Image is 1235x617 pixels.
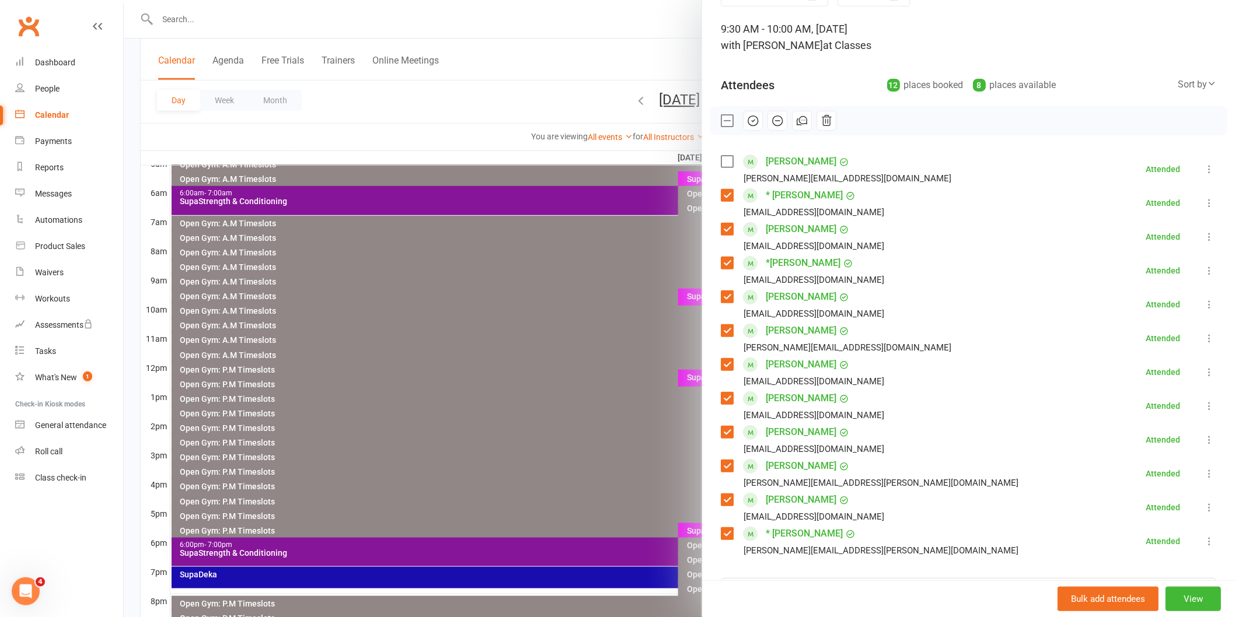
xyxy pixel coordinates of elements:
[973,77,1056,93] div: places available
[35,189,72,198] div: Messages
[15,260,123,286] a: Waivers
[15,207,123,233] a: Automations
[35,447,62,456] div: Roll call
[721,39,823,51] span: with [PERSON_NAME]
[744,374,884,389] div: [EMAIL_ADDRESS][DOMAIN_NAME]
[15,102,123,128] a: Calendar
[721,21,1216,54] div: 9:30 AM - 10:00 AM, [DATE]
[766,457,836,475] a: [PERSON_NAME]
[744,543,1018,558] div: [PERSON_NAME][EMAIL_ADDRESS][PERSON_NAME][DOMAIN_NAME]
[744,272,884,288] div: [EMAIL_ADDRESS][DOMAIN_NAME]
[744,239,884,254] div: [EMAIL_ADDRESS][DOMAIN_NAME]
[766,254,840,272] a: *[PERSON_NAME]
[1146,436,1180,444] div: Attended
[15,128,123,155] a: Payments
[1146,334,1180,342] div: Attended
[15,181,123,207] a: Messages
[35,136,72,146] div: Payments
[1146,537,1180,545] div: Attended
[744,408,884,423] div: [EMAIL_ADDRESS][DOMAIN_NAME]
[35,241,85,251] div: Product Sales
[973,79,986,92] div: 8
[766,423,836,441] a: [PERSON_NAME]
[35,58,75,67] div: Dashboard
[721,77,775,93] div: Attendees
[887,77,964,93] div: places booked
[1146,199,1180,207] div: Attended
[15,312,123,338] a: Assessments
[35,373,77,382] div: What's New
[1146,300,1180,308] div: Attended
[744,340,951,355] div: [PERSON_NAME][EMAIL_ADDRESS][DOMAIN_NAME]
[35,163,64,172] div: Reports
[823,39,871,51] span: at Classes
[15,286,123,312] a: Workouts
[766,152,836,171] a: [PERSON_NAME]
[35,110,69,120] div: Calendar
[1166,587,1221,611] button: View
[744,171,951,186] div: [PERSON_NAME][EMAIL_ADDRESS][DOMAIN_NAME]
[766,288,836,306] a: [PERSON_NAME]
[15,76,123,102] a: People
[15,412,123,439] a: General attendance kiosk mode
[35,346,56,356] div: Tasks
[744,306,884,321] div: [EMAIL_ADDRESS][DOMAIN_NAME]
[1058,587,1159,611] button: Bulk add attendees
[1146,165,1180,173] div: Attended
[744,441,884,457] div: [EMAIL_ADDRESS][DOMAIN_NAME]
[15,338,123,364] a: Tasks
[15,155,123,181] a: Reports
[35,268,64,277] div: Waivers
[766,490,836,509] a: [PERSON_NAME]
[35,215,82,225] div: Automations
[766,321,836,340] a: [PERSON_NAME]
[15,364,123,391] a: What's New1
[1146,469,1180,478] div: Attended
[1146,503,1180,511] div: Attended
[83,371,92,381] span: 1
[35,420,106,430] div: General attendance
[1146,233,1180,241] div: Attended
[766,389,836,408] a: [PERSON_NAME]
[15,50,123,76] a: Dashboard
[766,524,843,543] a: * [PERSON_NAME]
[35,294,70,303] div: Workouts
[14,12,43,41] a: Clubworx
[36,577,45,587] span: 4
[15,233,123,260] a: Product Sales
[766,355,836,374] a: [PERSON_NAME]
[15,465,123,491] a: Class kiosk mode
[1178,77,1216,92] div: Sort by
[15,439,123,465] a: Roll call
[35,320,93,329] div: Assessments
[35,473,86,482] div: Class check-in
[1146,402,1180,410] div: Attended
[721,578,1216,602] input: Search to add attendees
[744,509,884,524] div: [EMAIL_ADDRESS][DOMAIN_NAME]
[35,84,60,93] div: People
[1146,267,1180,275] div: Attended
[766,186,843,205] a: * [PERSON_NAME]
[766,220,836,239] a: [PERSON_NAME]
[12,577,40,605] iframe: Intercom live chat
[744,475,1018,490] div: [PERSON_NAME][EMAIL_ADDRESS][PERSON_NAME][DOMAIN_NAME]
[887,79,900,92] div: 12
[1146,368,1180,376] div: Attended
[744,205,884,220] div: [EMAIL_ADDRESS][DOMAIN_NAME]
